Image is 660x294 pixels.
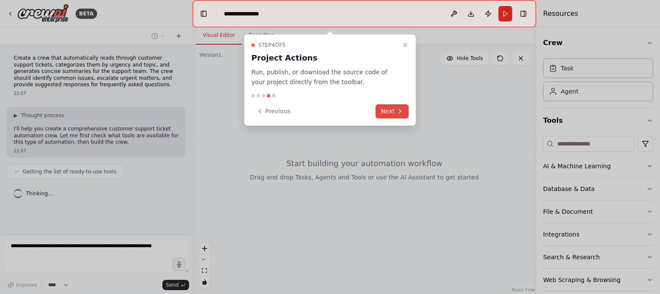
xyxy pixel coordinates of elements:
[251,52,398,64] h3: Project Actions
[251,104,296,118] button: Previous
[376,104,409,118] button: Next
[198,8,210,20] button: Hide left sidebar
[258,42,286,48] span: Step 4 of 5
[251,67,398,87] p: Run, publish, or download the source code of your project directly from the toolbar.
[400,40,410,50] button: Close walkthrough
